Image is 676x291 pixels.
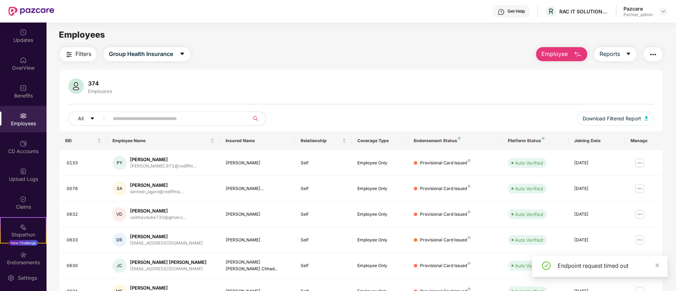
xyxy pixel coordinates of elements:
span: Employee Name [112,138,209,144]
div: [PERSON_NAME] [130,182,183,189]
div: [PERSON_NAME] [226,160,290,166]
div: Platform Status [508,138,563,144]
img: svg+xml;base64,PHN2ZyB4bWxucz0iaHR0cDovL3d3dy53My5vcmcvMjAwMC9zdmciIHdpZHRoPSI4IiBoZWlnaHQ9IjgiIH... [542,137,545,140]
span: check-circle [542,261,551,270]
span: search [248,116,262,121]
div: Endorsement Status [414,138,497,144]
img: New Pazcare Logo [8,7,54,16]
div: Self [301,185,346,192]
img: svg+xml;base64,PHN2ZyB4bWxucz0iaHR0cDovL3d3dy53My5vcmcvMjAwMC9zdmciIHdpZHRoPSI4IiBoZWlnaHQ9IjgiIH... [468,210,471,213]
span: Employees [59,30,105,40]
img: svg+xml;base64,PHN2ZyB4bWxucz0iaHR0cDovL3d3dy53My5vcmcvMjAwMC9zdmciIHhtbG5zOnhsaW5rPSJodHRwOi8vd3... [68,78,84,94]
div: Provisional Card Issued [420,160,471,166]
button: Download Filtered Report [577,112,654,126]
img: svg+xml;base64,PHN2ZyB4bWxucz0iaHR0cDovL3d3dy53My5vcmcvMjAwMC9zdmciIHdpZHRoPSIyNCIgaGVpZ2h0PSIyNC... [649,50,657,59]
div: Self [301,211,346,218]
div: Self [301,262,346,269]
span: Reports [600,50,620,58]
div: [PERSON_NAME] [PERSON_NAME] Chhad... [226,259,290,272]
div: Employee Only [357,185,402,192]
div: 0630 [67,262,101,269]
th: Coverage Type [352,131,408,150]
img: svg+xml;base64,PHN2ZyBpZD0iQmVuZWZpdHMiIHhtbG5zPSJodHRwOi8vd3d3LnczLm9yZy8yMDAwL3N2ZyIgd2lkdGg9Ij... [20,84,27,91]
span: close [655,263,660,268]
img: svg+xml;base64,PHN2ZyBpZD0iRW5kb3JzZW1lbnRzIiB4bWxucz0iaHR0cDovL3d3dy53My5vcmcvMjAwMC9zdmciIHdpZH... [20,251,27,258]
img: svg+xml;base64,PHN2ZyBpZD0iVXBsb2FkX0xvZ3MiIGRhdGEtbmFtZT0iVXBsb2FkIExvZ3MiIHhtbG5zPSJodHRwOi8vd3... [20,168,27,175]
div: Provisional Card Issued [420,262,471,269]
div: [PERSON_NAME]... [226,185,290,192]
img: manageButton [634,157,645,169]
div: SA [112,182,127,196]
img: svg+xml;base64,PHN2ZyB4bWxucz0iaHR0cDovL3d3dy53My5vcmcvMjAwMC9zdmciIHdpZHRoPSI4IiBoZWlnaHQ9IjgiIH... [468,185,471,188]
button: Group Health Insurancecaret-down [104,47,190,61]
img: svg+xml;base64,PHN2ZyBpZD0iRW1wbG95ZWVzIiB4bWxucz0iaHR0cDovL3d3dy53My5vcmcvMjAwMC9zdmciIHdpZHRoPS... [20,112,27,119]
button: search [248,112,266,126]
div: Partner_admin [623,12,653,18]
div: Provisional Card Issued [420,185,471,192]
img: manageButton [634,234,645,246]
button: Allcaret-down [68,112,111,126]
span: EID [65,138,96,144]
div: Pazcare [623,5,653,12]
span: Group Health Insurance [109,50,173,58]
span: caret-down [90,116,95,122]
img: svg+xml;base64,PHN2ZyBpZD0iU2V0dGluZy0yMHgyMCIgeG1sbnM9Imh0dHA6Ly93d3cudzMub3JnLzIwMDAvc3ZnIiB3aW... [7,274,14,281]
div: [PERSON_NAME].971@rediffm... [130,163,196,170]
div: [PERSON_NAME] [PERSON_NAME] [130,259,207,266]
img: svg+xml;base64,PHN2ZyB4bWxucz0iaHR0cDovL3d3dy53My5vcmcvMjAwMC9zdmciIHhtbG5zOnhsaW5rPSJodHRwOi8vd3... [573,50,582,59]
span: Filters [75,50,91,58]
div: Auto Verified [515,185,543,192]
div: Auto Verified [515,211,543,218]
img: svg+xml;base64,PHN2ZyB4bWxucz0iaHR0cDovL3d3dy53My5vcmcvMjAwMC9zdmciIHdpZHRoPSIyMSIgaGVpZ2h0PSIyMC... [20,223,27,230]
div: Endpoint request timed out [558,261,659,270]
div: New Challenge [8,240,38,246]
div: Provisional Card Issued [420,211,471,218]
div: 0076 [67,185,101,192]
div: 0633 [67,237,101,243]
img: svg+xml;base64,PHN2ZyBpZD0iSGVscC0zMngzMiIgeG1sbnM9Imh0dHA6Ly93d3cudzMub3JnLzIwMDAvc3ZnIiB3aWR0aD... [498,8,505,15]
span: caret-down [626,51,631,57]
div: vaibhavdube730@gmail.c... [130,214,186,221]
button: Employee [536,47,587,61]
img: svg+xml;base64,PHN2ZyB4bWxucz0iaHR0cDovL3d3dy53My5vcmcvMjAwMC9zdmciIHdpZHRoPSI4IiBoZWlnaHQ9IjgiIH... [468,287,471,290]
div: Stepathon [1,231,46,238]
th: Joining Date [569,131,625,150]
div: 0133 [67,160,101,166]
div: Settings [16,274,39,281]
div: Employee Only [357,211,402,218]
div: [PERSON_NAME] [130,233,203,240]
span: R [549,7,553,15]
img: svg+xml;base64,PHN2ZyB4bWxucz0iaHR0cDovL3d3dy53My5vcmcvMjAwMC9zdmciIHdpZHRoPSI4IiBoZWlnaHQ9IjgiIH... [468,159,471,162]
button: Filters [60,47,97,61]
div: [PERSON_NAME] [226,211,290,218]
div: Auto Verified [515,236,543,243]
div: Employee Only [357,262,402,269]
span: Employee [541,50,568,58]
img: svg+xml;base64,PHN2ZyB4bWxucz0iaHR0cDovL3d3dy53My5vcmcvMjAwMC9zdmciIHdpZHRoPSI4IiBoZWlnaHQ9IjgiIH... [458,137,461,140]
img: svg+xml;base64,PHN2ZyB4bWxucz0iaHR0cDovL3d3dy53My5vcmcvMjAwMC9zdmciIHdpZHRoPSIyNCIgaGVpZ2h0PSIyNC... [65,50,73,59]
span: All [78,115,84,122]
div: 0632 [67,211,101,218]
div: DR [112,233,127,247]
div: santosh_agare@rediffma... [130,189,183,195]
div: Self [301,237,346,243]
div: Self [301,160,346,166]
div: JC [112,259,127,273]
img: svg+xml;base64,PHN2ZyBpZD0iSG9tZSIgeG1sbnM9Imh0dHA6Ly93d3cudzMub3JnLzIwMDAvc3ZnIiB3aWR0aD0iMjAiIG... [20,57,27,64]
div: Employee Only [357,237,402,243]
div: [PERSON_NAME] [226,237,290,243]
img: svg+xml;base64,PHN2ZyBpZD0iRHJvcGRvd24tMzJ4MzIiIHhtbG5zPSJodHRwOi8vd3d3LnczLm9yZy8yMDAwL3N2ZyIgd2... [660,8,666,14]
img: svg+xml;base64,PHN2ZyBpZD0iQ0RfQWNjb3VudHMiIGRhdGEtbmFtZT0iQ0QgQWNjb3VudHMiIHhtbG5zPSJodHRwOi8vd3... [20,140,27,147]
th: Manage [625,131,663,150]
div: [DATE] [574,185,619,192]
img: svg+xml;base64,PHN2ZyBpZD0iVXBkYXRlZCIgeG1sbnM9Imh0dHA6Ly93d3cudzMub3JnLzIwMDAvc3ZnIiB3aWR0aD0iMj... [20,29,27,36]
div: [DATE] [574,160,619,166]
div: Employees [87,88,113,94]
div: PY [112,156,127,170]
img: svg+xml;base64,PHN2ZyB4bWxucz0iaHR0cDovL3d3dy53My5vcmcvMjAwMC9zdmciIHdpZHRoPSI4IiBoZWlnaHQ9IjgiIH... [468,262,471,265]
div: 374 [87,80,113,87]
img: svg+xml;base64,PHN2ZyBpZD0iQ2xhaW0iIHhtbG5zPSJodHRwOi8vd3d3LnczLm9yZy8yMDAwL3N2ZyIgd2lkdGg9IjIwIi... [20,196,27,203]
div: Auto Verified [515,262,543,269]
th: EID [60,131,107,150]
th: Employee Name [107,131,220,150]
